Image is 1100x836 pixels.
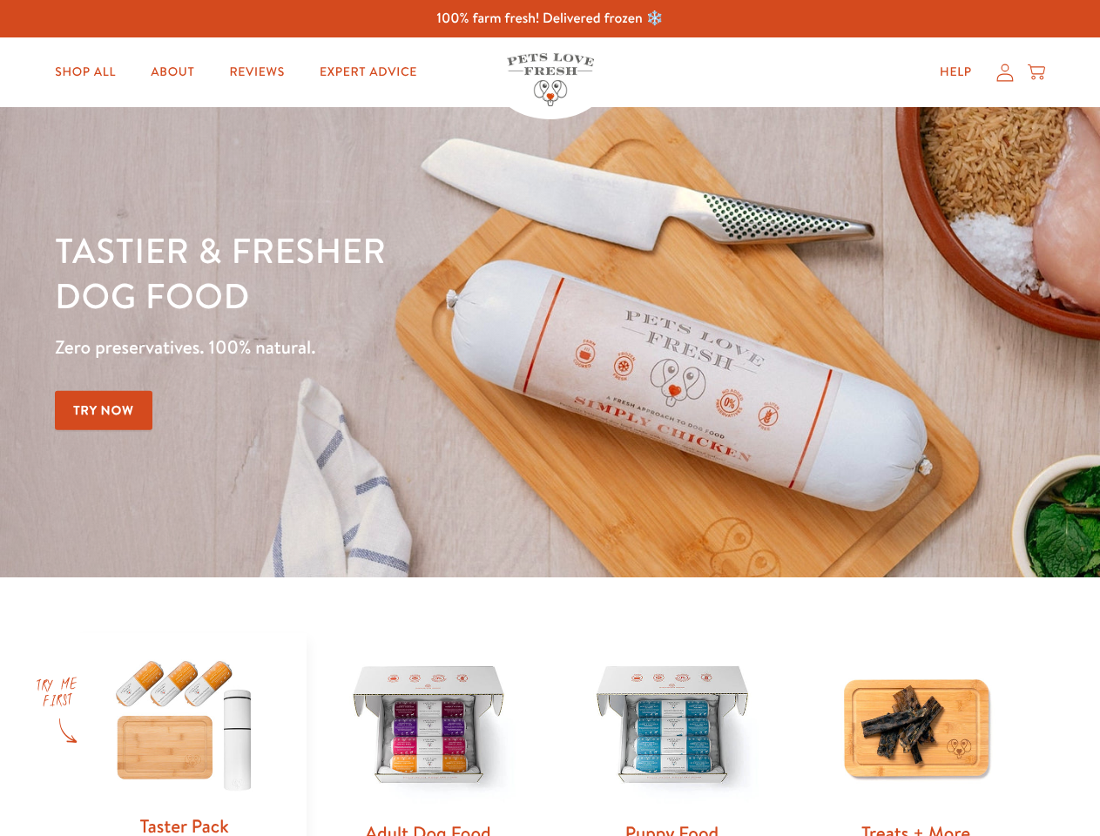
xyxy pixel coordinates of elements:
img: Pets Love Fresh [507,53,594,106]
a: Shop All [41,55,130,90]
h1: Tastier & fresher dog food [55,227,715,318]
a: Try Now [55,391,152,430]
p: Zero preservatives. 100% natural. [55,332,715,363]
a: About [137,55,208,90]
a: Expert Advice [306,55,431,90]
a: Reviews [215,55,298,90]
a: Help [926,55,986,90]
